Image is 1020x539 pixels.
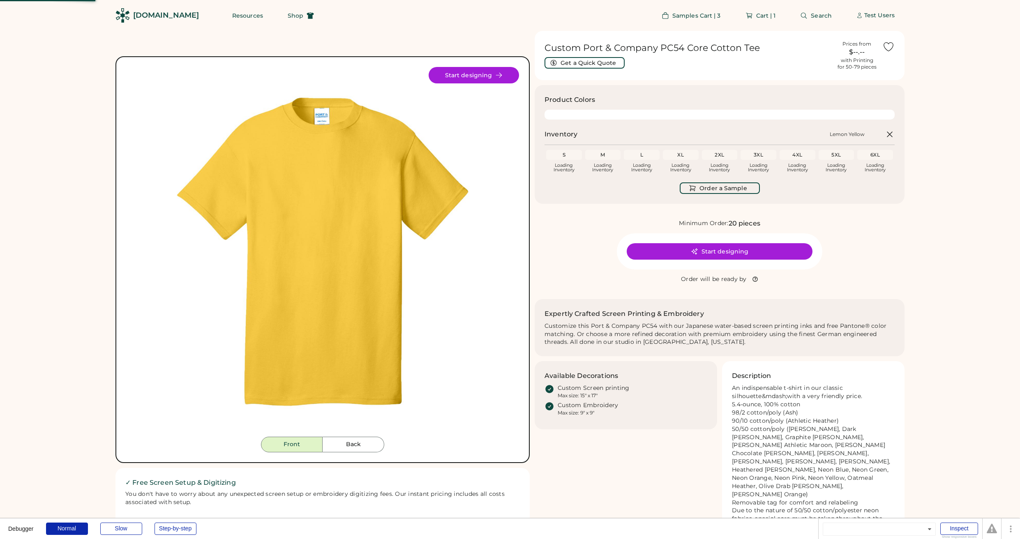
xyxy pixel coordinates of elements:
[781,152,814,158] div: 4XL
[732,371,771,381] h3: Description
[545,322,895,347] div: Customize this Port & Company PC54 with our Japanese water-based screen printing inks and free Pa...
[548,152,580,158] div: S
[592,163,613,172] div: Loading Inventory
[278,7,324,24] button: Shop
[652,7,731,24] button: Samples Cart | 3
[826,163,847,172] div: Loading Inventory
[429,67,519,83] button: Start designing
[46,523,88,535] div: Normal
[138,67,508,437] div: PC54 Style Image
[545,129,577,139] h2: Inventory
[155,523,196,535] div: Step-by-step
[830,131,865,138] div: Lemon Yellow
[545,42,831,54] h1: Custom Port & Company PC54 Core Cotton Tee
[670,163,691,172] div: Loading Inventory
[125,490,520,507] div: You don't have to worry about any unexpected screen setup or embroidery digitizing fees. Our inst...
[836,47,877,57] div: $--.--
[558,401,618,410] div: Custom Embroidery
[545,57,625,69] button: Get a Quick Quote
[672,13,721,18] span: Samples Cart | 3
[748,163,769,172] div: Loading Inventory
[8,518,34,532] div: Debugger
[680,182,760,194] button: Order a Sample
[736,7,786,24] button: Cart | 1
[138,67,508,437] img: PC54 - Lemon Yellow Front Image
[627,243,812,260] button: Start designing
[587,152,619,158] div: M
[729,219,760,228] div: 20 pieces
[679,219,729,228] div: Minimum Order:
[222,7,273,24] button: Resources
[859,152,891,158] div: 6XL
[261,437,323,452] button: Front
[133,10,199,21] div: [DOMAIN_NAME]
[323,437,384,452] button: Back
[681,275,747,283] div: Order will be ready by
[631,163,652,172] div: Loading Inventory
[732,384,895,531] div: An indispensable t-shirt in our classic silhouette&mdash;with a very friendly price. 5.4-ounce, 1...
[865,163,886,172] div: Loading Inventory
[790,7,842,24] button: Search
[558,392,598,399] div: Max size: 15" x 17"
[665,152,697,158] div: XL
[842,41,871,47] div: Prices from
[545,95,595,105] h3: Product Colors
[940,523,978,535] div: Inspect
[940,535,978,539] div: Show responsive boxes
[125,478,520,488] h2: ✓ Free Screen Setup & Digitizing
[756,13,776,18] span: Cart | 1
[115,8,130,23] img: Rendered Logo - Screens
[558,384,630,392] div: Custom Screen printing
[554,163,575,172] div: Loading Inventory
[558,410,594,416] div: Max size: 9" x 9"
[545,309,704,319] h2: Expertly Crafted Screen Printing & Embroidery
[625,152,658,158] div: L
[709,163,730,172] div: Loading Inventory
[288,13,303,18] span: Shop
[838,57,877,70] div: with Printing for 50-79 pieces
[820,152,853,158] div: 5XL
[704,152,736,158] div: 2XL
[100,523,142,535] div: Slow
[742,152,775,158] div: 3XL
[787,163,808,172] div: Loading Inventory
[811,13,832,18] span: Search
[864,12,895,20] div: Test Users
[545,371,618,381] h3: Available Decorations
